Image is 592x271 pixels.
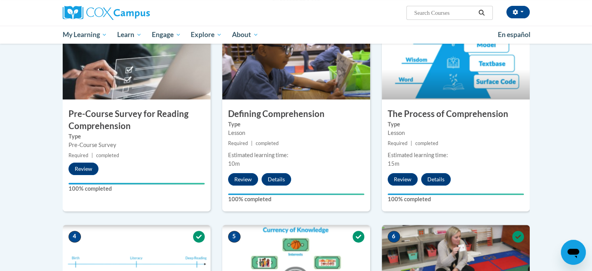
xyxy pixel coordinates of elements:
[63,6,150,20] img: Cox Campus
[498,30,531,39] span: En español
[232,30,258,39] span: About
[63,21,211,99] img: Course Image
[493,27,536,43] a: En español
[227,26,264,44] a: About
[228,193,364,195] div: Your progress
[63,6,211,20] a: Cox Campus
[388,195,524,204] label: 100% completed
[388,160,399,167] span: 15m
[228,151,364,159] div: Estimated learning time:
[382,21,530,99] img: Course Image
[69,141,205,149] div: Pre-Course Survey
[62,30,107,39] span: My Learning
[222,108,370,120] h3: Defining Comprehension
[69,163,98,175] button: Review
[476,8,487,18] button: Search
[228,173,258,186] button: Review
[63,108,211,132] h3: Pre-Course Survey for Reading Comprehension
[388,120,524,129] label: Type
[222,21,370,99] img: Course Image
[256,140,279,146] span: completed
[58,26,112,44] a: My Learning
[382,108,530,120] h3: The Process of Comprehension
[152,30,181,39] span: Engage
[388,193,524,195] div: Your progress
[415,140,438,146] span: completed
[561,240,586,265] iframe: Button to launch messaging window
[228,231,241,243] span: 5
[228,120,364,129] label: Type
[421,173,451,186] button: Details
[251,140,253,146] span: |
[69,152,88,158] span: Required
[388,151,524,159] div: Estimated learning time:
[228,160,240,167] span: 10m
[91,152,93,158] span: |
[228,195,364,204] label: 100% completed
[413,8,476,18] input: Search Courses
[411,140,412,146] span: |
[51,26,541,44] div: Main menu
[228,129,364,137] div: Lesson
[69,184,205,193] label: 100% completed
[112,26,147,44] a: Learn
[228,140,248,146] span: Required
[388,129,524,137] div: Lesson
[69,183,205,184] div: Your progress
[388,140,408,146] span: Required
[388,231,400,243] span: 6
[96,152,119,158] span: completed
[191,30,222,39] span: Explore
[186,26,227,44] a: Explore
[262,173,291,186] button: Details
[117,30,142,39] span: Learn
[69,132,205,141] label: Type
[506,6,530,18] button: Account Settings
[69,231,81,243] span: 4
[388,173,418,186] button: Review
[147,26,186,44] a: Engage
